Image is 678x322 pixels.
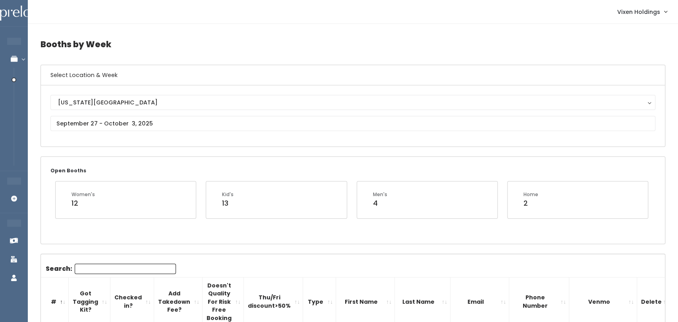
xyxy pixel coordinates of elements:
div: Kid's [222,191,234,198]
label: Search: [46,264,176,274]
small: Open Booths [50,167,86,174]
div: Men's [373,191,387,198]
input: September 27 - October 3, 2025 [50,116,655,131]
h4: Booths by Week [41,33,665,55]
div: 12 [71,198,95,208]
div: 13 [222,198,234,208]
a: Vixen Holdings [609,3,675,20]
div: 4 [373,198,387,208]
h6: Select Location & Week [41,65,665,85]
div: 2 [523,198,538,208]
span: Vixen Holdings [617,8,660,16]
input: Search: [75,264,176,274]
div: Women's [71,191,95,198]
div: Home [523,191,538,198]
button: [US_STATE][GEOGRAPHIC_DATA] [50,95,655,110]
div: [US_STATE][GEOGRAPHIC_DATA] [58,98,648,107]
